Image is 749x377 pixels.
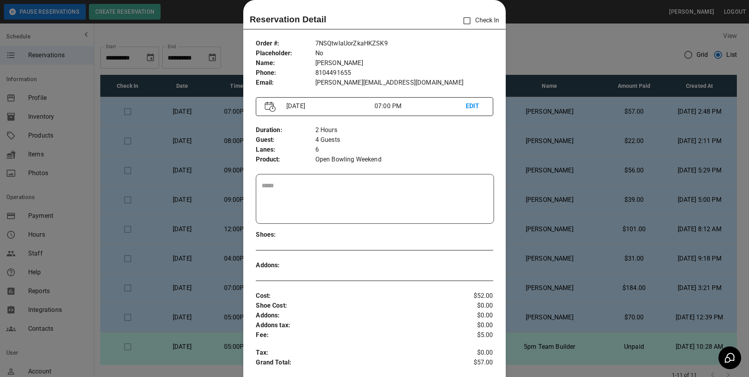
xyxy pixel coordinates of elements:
[374,101,466,111] p: 07:00 PM
[256,301,453,311] p: Shoe Cost :
[256,78,315,88] p: Email :
[315,125,493,135] p: 2 Hours
[256,358,453,370] p: Grand Total :
[256,125,315,135] p: Duration :
[256,49,315,58] p: Placeholder :
[265,101,276,112] img: Vector
[315,68,493,78] p: 8104491655
[256,330,453,340] p: Fee :
[315,49,493,58] p: No
[454,321,493,330] p: $0.00
[315,135,493,145] p: 4 Guests
[250,13,326,26] p: Reservation Detail
[315,155,493,165] p: Open Bowling Weekend
[256,68,315,78] p: Phone :
[454,291,493,301] p: $52.00
[256,348,453,358] p: Tax :
[256,135,315,145] p: Guest :
[256,155,315,165] p: Product :
[283,101,374,111] p: [DATE]
[256,58,315,68] p: Name :
[315,145,493,155] p: 6
[256,321,453,330] p: Addons tax :
[459,13,499,29] p: Check In
[256,261,315,270] p: Addons :
[256,39,315,49] p: Order # :
[256,311,453,321] p: Addons :
[454,301,493,311] p: $0.00
[454,358,493,370] p: $57.00
[454,311,493,321] p: $0.00
[315,39,493,49] p: 7NSQtwIaUorZkaHKZSK9
[256,145,315,155] p: Lanes :
[454,348,493,358] p: $0.00
[256,230,315,240] p: Shoes :
[466,101,484,111] p: EDIT
[315,58,493,68] p: [PERSON_NAME]
[315,78,493,88] p: [PERSON_NAME][EMAIL_ADDRESS][DOMAIN_NAME]
[454,330,493,340] p: $5.00
[256,291,453,301] p: Cost :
